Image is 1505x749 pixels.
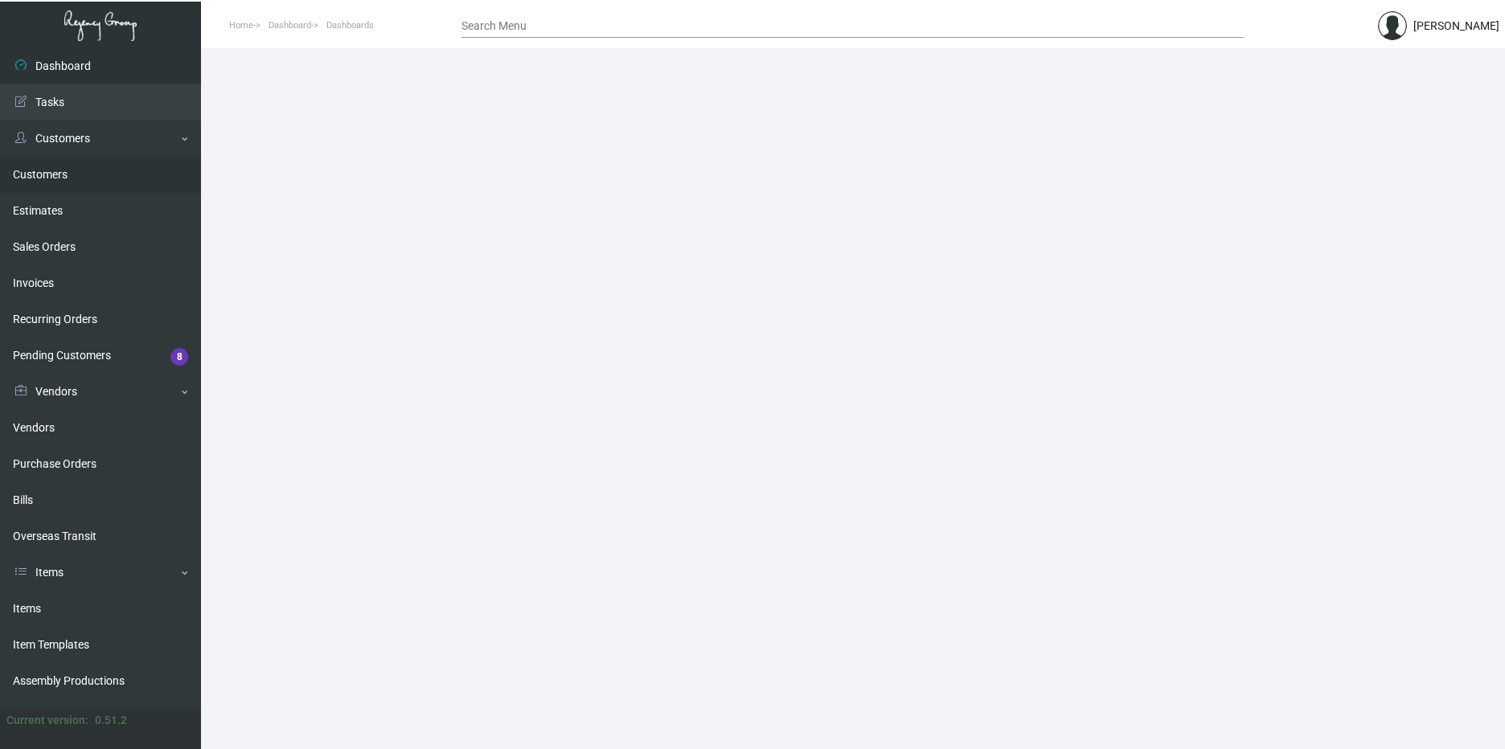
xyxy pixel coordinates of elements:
div: Current version: [6,712,88,729]
span: Home [229,20,253,31]
div: [PERSON_NAME] [1413,18,1499,35]
span: Dashboards [326,20,374,31]
span: Dashboard [269,20,311,31]
div: 0.51.2 [95,712,127,729]
img: admin@bootstrapmaster.com [1378,11,1407,40]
